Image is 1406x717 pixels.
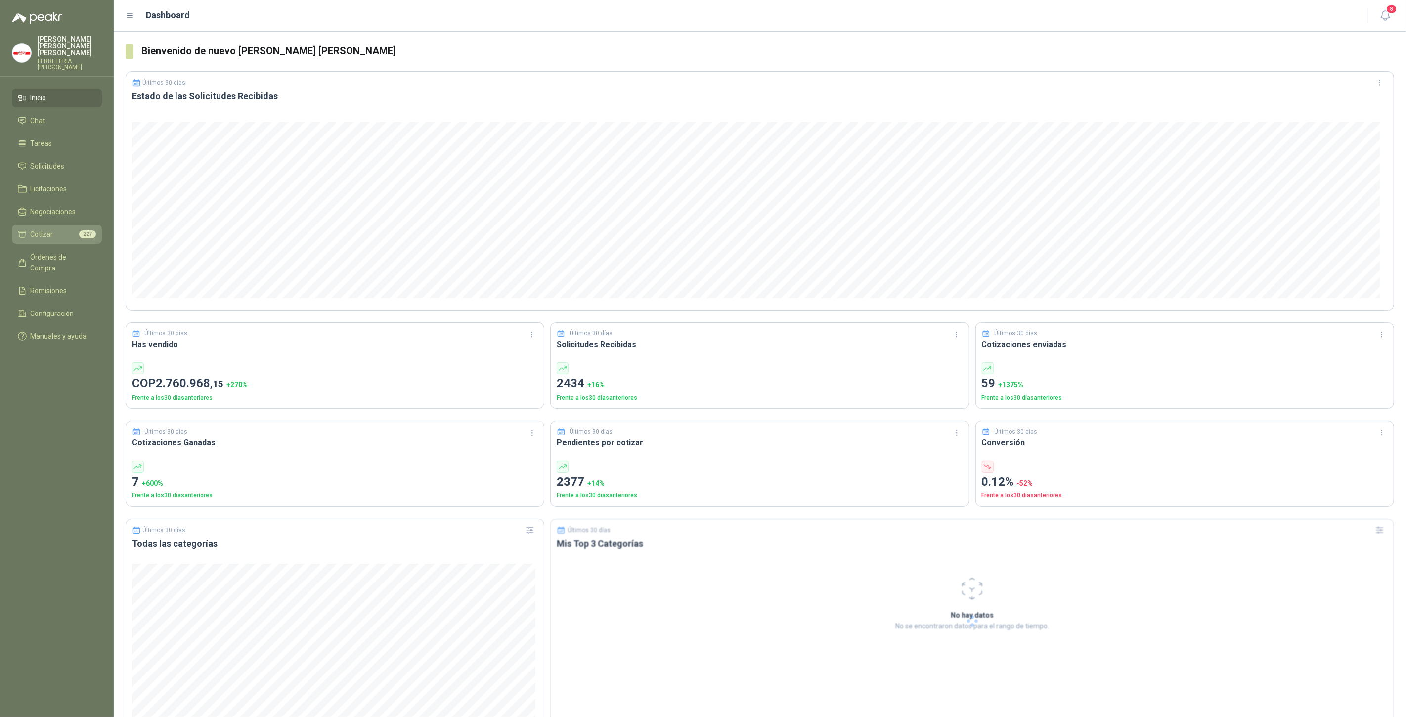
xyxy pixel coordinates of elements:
p: Frente a los 30 días anteriores [557,491,963,500]
span: Órdenes de Compra [31,252,92,273]
h3: Cotizaciones enviadas [982,338,1388,351]
a: Manuales y ayuda [12,327,102,346]
h3: Todas las categorías [132,538,538,550]
p: Últimos 30 días [145,427,188,437]
span: 227 [79,230,96,238]
p: 0.12% [982,473,1388,492]
p: Últimos 30 días [143,527,186,534]
a: Negociaciones [12,202,102,221]
p: 2434 [557,374,963,393]
p: Últimos 30 días [994,427,1037,437]
h3: Bienvenido de nuevo [PERSON_NAME] [PERSON_NAME] [141,44,1394,59]
a: Chat [12,111,102,130]
span: + 14 % [587,479,605,487]
p: FERRETERIA [PERSON_NAME] [38,58,102,70]
span: 8 [1386,4,1397,14]
p: [PERSON_NAME] [PERSON_NAME] [PERSON_NAME] [38,36,102,56]
span: Manuales y ayuda [31,331,87,342]
h3: Estado de las Solicitudes Recibidas [132,90,1388,102]
p: Últimos 30 días [994,329,1037,338]
span: Negociaciones [31,206,76,217]
span: Inicio [31,92,46,103]
span: ,15 [210,378,223,390]
p: Últimos 30 días [145,329,188,338]
span: Chat [31,115,45,126]
p: COP [132,374,538,393]
p: Frente a los 30 días anteriores [132,491,538,500]
span: Tareas [31,138,52,149]
p: Últimos 30 días [143,79,186,86]
span: Cotizar [31,229,53,240]
span: + 1375 % [999,381,1024,389]
span: + 600 % [142,479,163,487]
p: 2377 [557,473,963,492]
span: -52 % [1017,479,1033,487]
img: Company Logo [12,44,31,62]
span: Configuración [31,308,74,319]
h3: Pendientes por cotizar [557,436,963,448]
img: Logo peakr [12,12,62,24]
p: Últimos 30 días [570,329,613,338]
p: Últimos 30 días [570,427,613,437]
a: Solicitudes [12,157,102,176]
h3: Conversión [982,436,1388,448]
p: Frente a los 30 días anteriores [557,393,963,403]
p: Frente a los 30 días anteriores [982,393,1388,403]
a: Licitaciones [12,179,102,198]
span: Remisiones [31,285,67,296]
a: Remisiones [12,281,102,300]
a: Órdenes de Compra [12,248,102,277]
p: 7 [132,473,538,492]
p: 59 [982,374,1388,393]
span: + 270 % [226,381,248,389]
h3: Solicitudes Recibidas [557,338,963,351]
a: Inicio [12,89,102,107]
span: Solicitudes [31,161,65,172]
a: Cotizar227 [12,225,102,244]
a: Tareas [12,134,102,153]
h3: Cotizaciones Ganadas [132,436,538,448]
button: 8 [1376,7,1394,25]
h1: Dashboard [146,8,190,22]
p: Frente a los 30 días anteriores [982,491,1388,500]
p: Frente a los 30 días anteriores [132,393,538,403]
span: 2.760.968 [156,376,223,390]
span: Licitaciones [31,183,67,194]
a: Configuración [12,304,102,323]
span: + 16 % [587,381,605,389]
h3: Has vendido [132,338,538,351]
